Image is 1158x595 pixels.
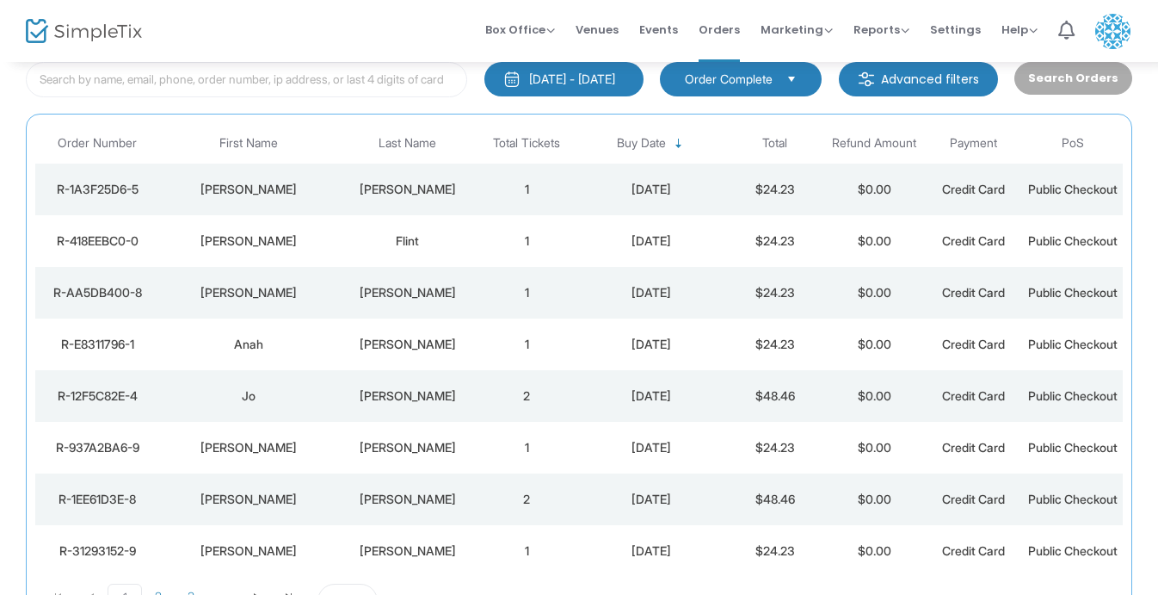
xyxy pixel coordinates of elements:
td: $0.00 [825,319,924,370]
span: Buy Date [617,136,666,151]
span: Box Office [485,22,555,38]
div: R-E8311796-1 [40,336,155,353]
span: Public Checkout [1028,182,1118,196]
td: $0.00 [825,525,924,577]
div: R-1EE61D3E-8 [40,491,155,508]
span: Public Checkout [1028,492,1118,506]
div: Anah [163,336,334,353]
span: Credit Card [942,492,1005,506]
button: Select [779,70,804,89]
div: R-31293152-9 [40,542,155,560]
th: Total [725,123,824,164]
th: Refund Amount [825,123,924,164]
div: AMY [163,181,334,198]
span: PoS [1062,136,1084,151]
td: $0.00 [825,267,924,319]
td: $0.00 [825,215,924,267]
span: Public Checkout [1028,233,1118,248]
span: Help [1001,22,1038,38]
div: R-12F5C82E-4 [40,387,155,405]
div: 10/13/2025 [581,336,721,353]
div: [DATE] - [DATE] [529,71,615,88]
div: Smith [342,284,473,301]
span: Credit Card [942,388,1005,403]
th: Total Tickets [477,123,576,164]
td: $24.23 [725,422,824,474]
span: Order Number [58,136,137,151]
input: Search by name, email, phone, order number, ip address, or last 4 digits of card [26,62,467,97]
button: [DATE] - [DATE] [484,62,644,96]
span: First Name [219,136,278,151]
div: R-937A2BA6-9 [40,439,155,456]
td: 1 [477,319,576,370]
span: Public Checkout [1028,337,1118,351]
div: Data table [35,123,1123,577]
div: 10/13/2025 [581,542,721,560]
td: $24.23 [725,525,824,577]
div: 10/13/2025 [581,284,721,301]
div: Burdak [342,491,473,508]
span: Payment [950,136,997,151]
td: 1 [477,215,576,267]
div: Ashley [163,491,334,508]
img: filter [858,71,875,88]
div: BAKER [342,181,473,198]
div: Dale [163,232,334,250]
td: 1 [477,525,576,577]
span: Public Checkout [1028,543,1118,558]
span: Credit Card [942,440,1005,455]
span: Last Name [379,136,436,151]
div: Danehy [342,387,473,405]
span: Public Checkout [1028,388,1118,403]
span: Orders [699,8,740,52]
td: $0.00 [825,370,924,422]
span: Credit Card [942,233,1005,248]
div: Lindsay [163,284,334,301]
td: $24.23 [725,215,824,267]
div: Peterson [342,542,473,560]
td: $24.23 [725,319,824,370]
td: 2 [477,474,576,525]
span: Public Checkout [1028,285,1118,300]
td: 1 [477,267,576,319]
div: R-418EEBC0-0 [40,232,155,250]
span: Public Checkout [1028,440,1118,455]
span: Events [639,8,678,52]
img: monthly [503,71,520,88]
td: $0.00 [825,474,924,525]
td: $0.00 [825,422,924,474]
span: Order Complete [685,71,773,88]
td: $24.23 [725,267,824,319]
span: Settings [930,8,981,52]
div: 10/13/2025 [581,387,721,405]
td: 1 [477,164,576,215]
td: 1 [477,422,576,474]
span: Venues [576,8,619,52]
div: Michelle [163,542,334,560]
div: Flint [342,232,473,250]
span: Credit Card [942,337,1005,351]
td: $48.46 [725,474,824,525]
div: Michael [163,439,334,456]
div: 10/13/2025 [581,181,721,198]
span: Credit Card [942,182,1005,196]
div: 10/13/2025 [581,491,721,508]
td: $0.00 [825,164,924,215]
span: Reports [853,22,909,38]
span: Marketing [761,22,833,38]
div: 10/13/2025 [581,232,721,250]
div: R-1A3F25D6-5 [40,181,155,198]
div: Jo [163,387,334,405]
span: Credit Card [942,543,1005,558]
span: Sortable [672,137,686,151]
span: Credit Card [942,285,1005,300]
div: Laudenslager [342,336,473,353]
m-button: Advanced filters [839,62,998,96]
div: 10/13/2025 [581,439,721,456]
div: R-AA5DB400-8 [40,284,155,301]
div: Beck [342,439,473,456]
td: $24.23 [725,164,824,215]
td: $48.46 [725,370,824,422]
td: 2 [477,370,576,422]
